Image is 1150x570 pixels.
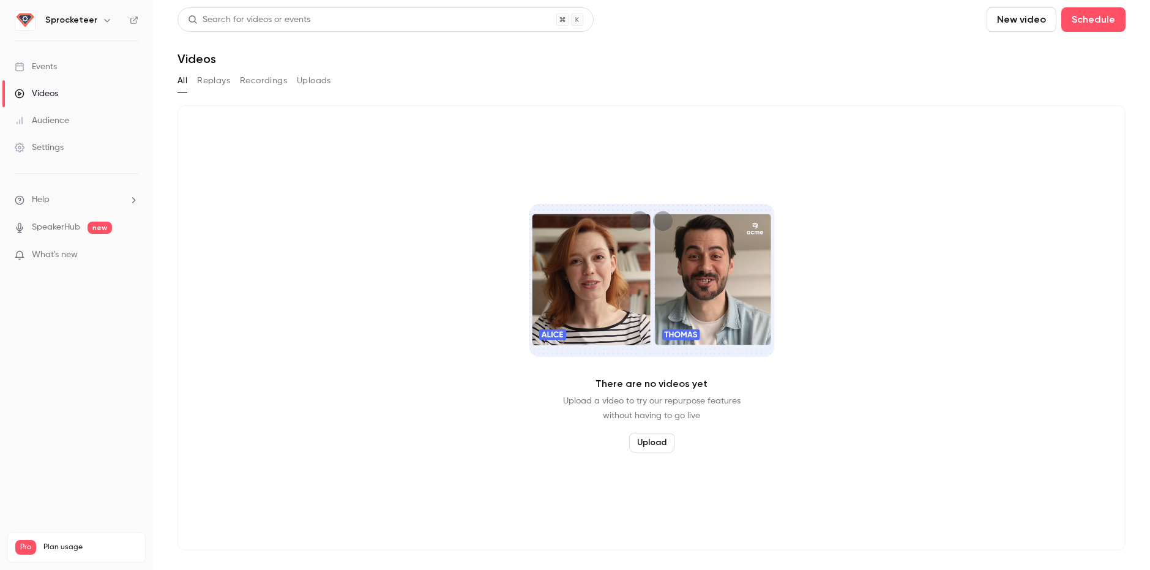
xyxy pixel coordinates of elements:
button: All [177,71,187,91]
button: Recordings [240,71,287,91]
h1: Videos [177,51,216,66]
h6: Sprocketeer [45,14,97,26]
div: Search for videos or events [188,13,310,26]
img: Sprocketeer [15,10,35,30]
p: Upload a video to try our repurpose features without having to go live [563,394,741,423]
li: help-dropdown-opener [15,193,138,206]
iframe: Noticeable Trigger [124,250,138,261]
p: There are no videos yet [596,377,708,391]
span: new [88,222,112,234]
button: Replays [197,71,230,91]
div: Videos [15,88,58,100]
section: Videos [177,7,1126,563]
div: Settings [15,141,64,154]
button: New video [987,7,1056,32]
button: Schedule [1061,7,1126,32]
span: Help [32,193,50,206]
div: Events [15,61,57,73]
a: SpeakerHub [32,221,80,234]
div: Audience [15,114,69,127]
span: Plan usage [43,542,138,552]
span: What's new [32,249,78,261]
button: Uploads [297,71,331,91]
span: Pro [15,540,36,555]
button: Upload [629,433,674,452]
